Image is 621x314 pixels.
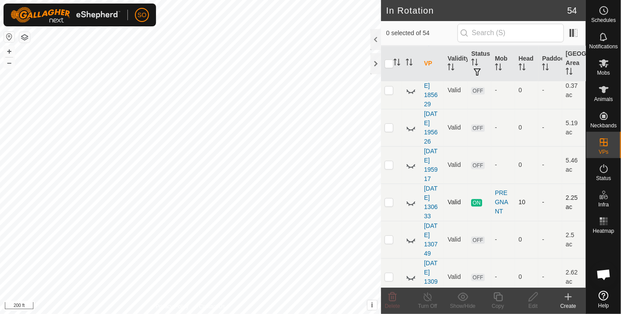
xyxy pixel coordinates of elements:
span: 0 selected of 54 [386,29,458,38]
span: Status [596,176,611,181]
div: - [495,86,512,95]
td: 0.37 ac [562,72,586,109]
a: [DATE] 195626 [424,110,438,145]
span: Heatmap [593,228,614,234]
button: + [4,46,15,57]
div: - [495,123,512,132]
th: Head [515,46,539,82]
span: OFF [471,87,484,94]
span: ON [471,199,482,206]
div: Create [551,302,586,310]
td: Valid [444,72,468,109]
td: 2.25 ac [562,184,586,221]
span: Delete [385,303,400,309]
div: - [495,235,512,244]
div: Show/Hide [445,302,480,310]
span: Help [598,303,609,308]
input: Search (S) [458,24,564,42]
span: Infra [598,202,609,207]
span: Schedules [591,18,616,23]
button: – [4,58,15,68]
div: - [495,272,512,282]
button: i [367,300,377,310]
span: Mobs [597,70,610,76]
th: [GEOGRAPHIC_DATA] Area [562,46,586,82]
span: 54 [567,4,577,17]
p-sorticon: Activate to sort [542,65,549,72]
td: Valid [444,146,468,184]
td: 0 [515,221,539,258]
a: [DATE] 130934 [424,260,438,294]
td: Valid [444,109,468,146]
td: 0 [515,146,539,184]
button: Map Layers [19,32,30,43]
a: Privacy Policy [156,303,189,310]
span: OFF [471,236,484,244]
th: Paddock [538,46,562,82]
p-sorticon: Activate to sort [406,60,413,67]
p-sorticon: Activate to sort [447,65,454,72]
h2: In Rotation [386,5,567,16]
th: Validity [444,46,468,82]
a: [DATE] 130749 [424,222,438,257]
td: - [538,109,562,146]
span: Animals [594,97,613,102]
span: Neckbands [590,123,617,128]
p-sorticon: Activate to sort [471,60,478,67]
td: 10 [515,184,539,221]
td: 0 [515,109,539,146]
td: - [538,72,562,109]
td: Valid [444,258,468,296]
td: Valid [444,184,468,221]
button: Reset Map [4,32,15,42]
div: Edit [516,302,551,310]
td: Valid [444,221,468,258]
p-sorticon: Activate to sort [566,69,573,76]
td: 2.5 ac [562,221,586,258]
span: OFF [471,162,484,169]
div: - [495,160,512,170]
td: - [538,146,562,184]
a: [DATE] 130633 [424,185,438,220]
div: PREGNANT [495,188,512,216]
a: Contact Us [199,303,225,310]
td: 0 [515,72,539,109]
p-sorticon: Activate to sort [393,60,400,67]
a: Help [586,287,621,312]
span: VPs [599,149,608,155]
img: Gallagher Logo [11,7,120,23]
a: [DATE] 185629 [424,73,438,108]
td: 0 [515,258,539,296]
td: 2.62 ac [562,258,586,296]
p-sorticon: Activate to sort [495,65,502,72]
a: [DATE] 195917 [424,148,438,182]
div: Turn Off [410,302,445,310]
span: i [371,301,373,309]
div: Open chat [591,261,617,288]
span: OFF [471,274,484,281]
span: SO [138,11,146,20]
td: 5.46 ac [562,146,586,184]
span: OFF [471,124,484,132]
td: - [538,258,562,296]
td: - [538,184,562,221]
th: Status [468,46,491,82]
div: Copy [480,302,516,310]
th: Mob [491,46,515,82]
th: VP [421,46,444,82]
span: Notifications [589,44,618,49]
td: - [538,221,562,258]
td: 5.19 ac [562,109,586,146]
p-sorticon: Activate to sort [519,65,526,72]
